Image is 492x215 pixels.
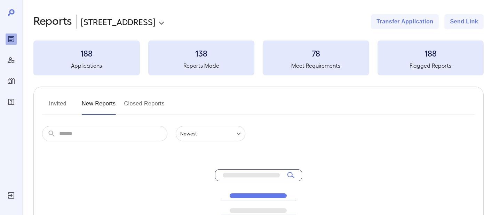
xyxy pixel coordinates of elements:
h3: 188 [33,47,140,59]
h3: 78 [263,47,369,59]
button: Transfer Application [371,14,439,29]
button: Send Link [444,14,484,29]
h5: Reports Made [148,61,255,70]
p: [STREET_ADDRESS] [81,16,156,27]
div: Manage Properties [6,75,17,87]
h5: Meet Requirements [263,61,369,70]
h5: Applications [33,61,140,70]
h3: 138 [148,47,255,59]
summary: 188Applications138Reports Made78Meet Requirements188Flagged Reports [33,40,484,75]
div: FAQ [6,96,17,107]
h2: Reports [33,14,72,29]
button: New Reports [82,98,116,115]
h5: Flagged Reports [378,61,484,70]
div: Reports [6,34,17,45]
button: Closed Reports [124,98,165,115]
div: Newest [176,126,245,141]
button: Invited [42,98,73,115]
div: Manage Users [6,54,17,66]
h3: 188 [378,47,484,59]
div: Log Out [6,190,17,201]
